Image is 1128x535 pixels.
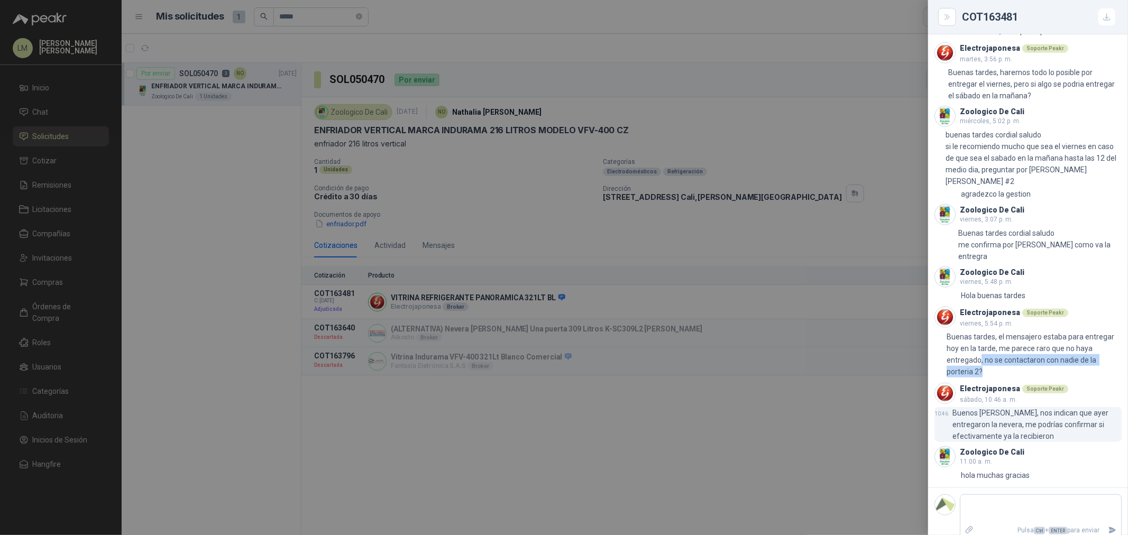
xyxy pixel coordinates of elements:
p: Buenas tardes cordial saludo me confirma por [PERSON_NAME] como va la entregra [958,227,1122,262]
p: Buenos [PERSON_NAME], nos indican que ayer entregaron la nevera, me podrías confirmar si efectiva... [952,407,1122,442]
h3: Zoologico De Cali [960,207,1024,213]
h3: Zoologico De Cali [960,449,1024,455]
p: Hola buenas tardes [961,290,1025,301]
div: Soporte Peakr [1022,44,1068,53]
img: Company Logo [935,106,955,126]
img: Company Logo [935,383,955,403]
img: Company Logo [935,307,955,327]
button: Close [941,11,953,23]
img: Company Logo [935,495,955,515]
h3: Electrojaponesa [960,310,1020,316]
span: miércoles, 5:02 p. m. [960,117,1021,125]
span: ENTER [1049,527,1067,534]
h3: Zoologico De Cali [960,109,1024,115]
span: 11:00 a. m. [960,458,992,465]
span: viernes, 3:07 p. m. [960,216,1013,223]
img: Company Logo [935,205,955,225]
span: Ctrl [1034,527,1045,534]
h3: Electrojaponesa [960,45,1020,51]
span: sábado, 10:46 a. m. [960,396,1017,403]
div: Soporte Peakr [1022,385,1068,393]
p: buenas tardes cordial saludo si le recomiendo mucho que sea el viernes en caso de que sea el saba... [946,129,1122,187]
span: viernes, 5:54 p. m. [960,320,1013,327]
img: Company Logo [935,267,955,287]
div: Soporte Peakr [1022,309,1068,317]
span: martes, 3:56 p. m. [960,56,1012,63]
p: agradezco la gestion [961,188,1031,200]
h3: Electrojaponesa [960,386,1020,392]
span: 10:46 [934,411,948,417]
div: COT163481 [962,8,1115,25]
img: Company Logo [935,447,955,467]
img: Company Logo [935,43,955,63]
p: Buenas tardes, haremos todo lo posible por entregar el viernes, pero si algo se podria entregar e... [948,67,1122,102]
h3: Zoologico De Cali [960,270,1024,275]
p: Buenas tardes, el mensajero estaba para entregar hoy en la tarde, me parece raro que no haya entr... [947,331,1122,377]
span: viernes, 5:48 p. m. [960,278,1013,285]
p: hola muchas gracias [961,469,1030,481]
